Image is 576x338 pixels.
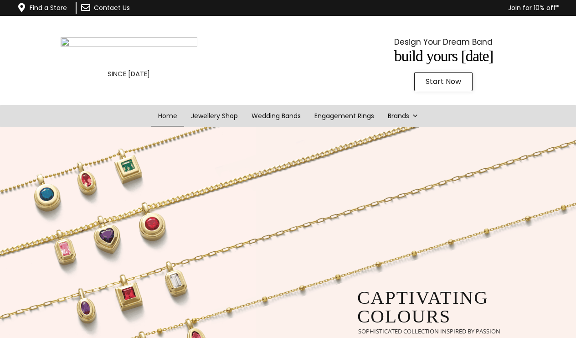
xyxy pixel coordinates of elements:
a: Wedding Bands [245,105,308,127]
rs-layer: captivating colours [357,288,489,326]
span: Build Yours [DATE] [394,47,493,64]
p: Design Your Dream Band [338,35,550,49]
rs-layer: sophisticated collection inspired by passion [358,328,500,334]
p: Join for 10% off* [184,2,559,14]
a: Start Now [414,72,473,91]
a: Contact Us [94,3,130,12]
a: Home [151,105,184,127]
a: Jewellery Shop [184,105,245,127]
a: Engagement Rings [308,105,381,127]
span: Start Now [426,78,461,85]
a: Brands [381,105,425,127]
p: SINCE [DATE] [23,68,235,80]
a: Find a Store [30,3,67,12]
